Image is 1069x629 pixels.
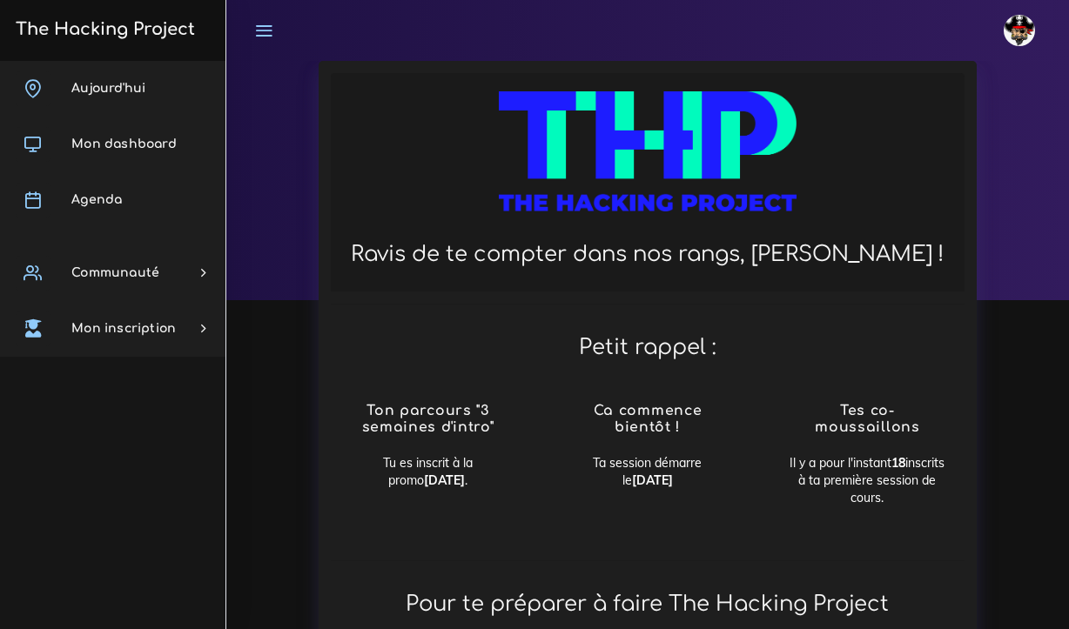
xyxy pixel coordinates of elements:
[349,242,945,267] h2: Ravis de te compter dans nos rangs, [PERSON_NAME] !
[789,454,945,507] p: Il y a pour l'instant inscrits à ta première session de cours.
[1004,15,1035,46] img: avatar
[71,82,145,95] span: Aujourd'hui
[71,322,176,335] span: Mon inscription
[331,317,964,378] h2: Petit rappel :
[891,455,905,471] b: 18
[499,91,797,230] img: logo
[71,266,159,279] span: Communauté
[349,454,506,490] p: Tu es inscrit à la promo .
[10,20,195,39] h3: The Hacking Project
[71,193,122,206] span: Agenda
[424,472,465,488] b: [DATE]
[569,403,726,436] h4: Ca commence bientôt !
[569,454,726,490] p: Ta session démarre le
[632,472,673,488] b: [DATE]
[349,403,506,436] h4: Ton parcours "3 semaines d'intro"
[789,403,945,436] h4: Tes co-moussaillons
[71,137,177,151] span: Mon dashboard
